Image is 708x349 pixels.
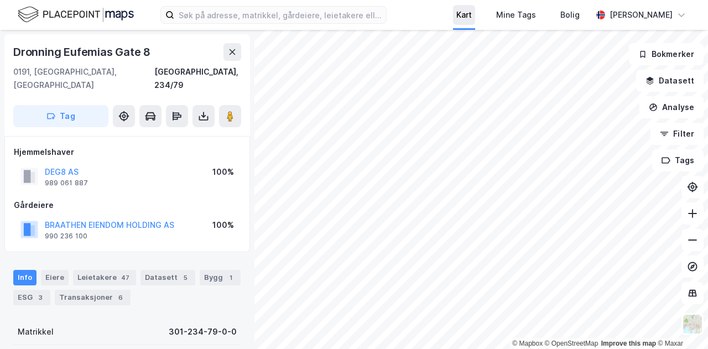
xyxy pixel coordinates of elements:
button: Datasett [636,70,704,92]
div: Bolig [560,8,580,22]
div: 0191, [GEOGRAPHIC_DATA], [GEOGRAPHIC_DATA] [13,65,154,92]
div: Gårdeiere [14,199,241,212]
div: 6 [115,292,126,303]
div: 3 [35,292,46,303]
button: Bokmerker [629,43,704,65]
a: Improve this map [601,340,656,347]
img: logo.f888ab2527a4732fd821a326f86c7f29.svg [18,5,134,24]
div: 100% [212,218,234,232]
div: Matrikkel [18,325,54,338]
div: 989 061 887 [45,179,88,187]
div: 100% [212,165,234,179]
div: Transaksjoner [55,290,131,305]
div: Dronning Eufemias Gate 8 [13,43,153,61]
div: [GEOGRAPHIC_DATA], 234/79 [154,65,241,92]
a: Mapbox [512,340,543,347]
div: Eiere [41,270,69,285]
div: 301-234-79-0-0 [169,325,237,338]
button: Analyse [639,96,704,118]
div: Leietakere [73,270,136,285]
button: Filter [650,123,704,145]
div: ESG [13,290,50,305]
input: Søk på adresse, matrikkel, gårdeiere, leietakere eller personer [174,7,386,23]
div: 5 [180,272,191,283]
div: 1 [225,272,236,283]
div: Kart [456,8,472,22]
div: [PERSON_NAME] [610,8,673,22]
div: Datasett [140,270,195,285]
button: Tag [13,105,108,127]
div: Info [13,270,37,285]
iframe: Chat Widget [653,296,708,349]
div: Bygg [200,270,241,285]
button: Tags [652,149,704,171]
div: Hjemmelshaver [14,145,241,159]
div: Mine Tags [496,8,536,22]
div: 990 236 100 [45,232,87,241]
div: 47 [119,272,132,283]
a: OpenStreetMap [545,340,598,347]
